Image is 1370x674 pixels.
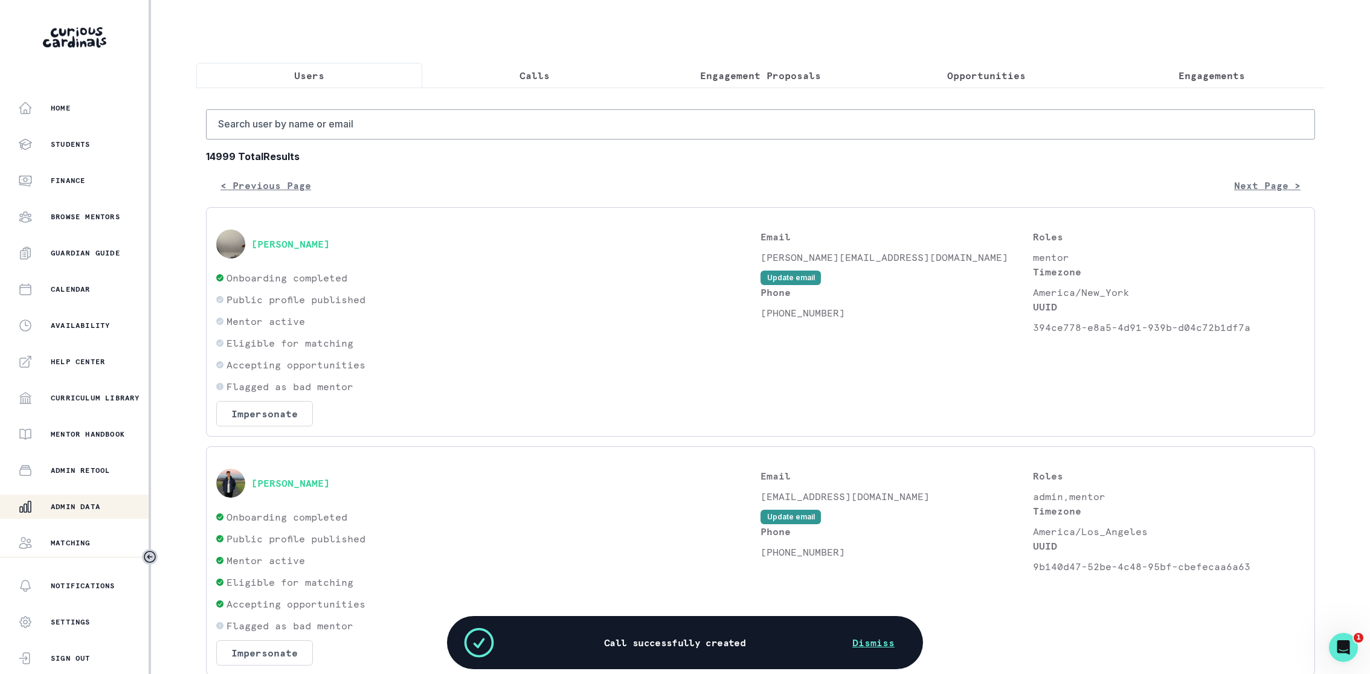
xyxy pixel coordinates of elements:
[227,553,305,568] p: Mentor active
[51,357,105,367] p: Help Center
[1179,68,1245,83] p: Engagements
[142,549,158,565] button: Toggle sidebar
[51,466,110,475] p: Admin Retool
[761,545,1033,559] p: [PHONE_NUMBER]
[1033,285,1305,300] p: America/New_York
[761,271,821,285] button: Update email
[51,212,120,222] p: Browse Mentors
[1033,489,1305,504] p: admin,mentor
[1033,524,1305,539] p: America/Los_Angeles
[51,429,125,439] p: Mentor Handbook
[761,510,821,524] button: Update email
[251,477,330,489] button: [PERSON_NAME]
[51,393,140,403] p: Curriculum Library
[294,68,324,83] p: Users
[519,68,550,83] p: Calls
[1033,229,1305,244] p: Roles
[1033,469,1305,483] p: Roles
[51,176,85,185] p: Finance
[1354,633,1363,643] span: 1
[1329,633,1358,662] iframe: Intercom live chat
[51,653,91,663] p: Sign Out
[216,640,313,666] button: Impersonate
[216,401,313,426] button: Impersonate
[227,618,353,633] p: Flagged as bad mentor
[761,524,1033,539] p: Phone
[51,248,120,258] p: Guardian Guide
[227,314,305,329] p: Mentor active
[51,284,91,294] p: Calendar
[1033,559,1305,574] p: 9b140d47-52be-4c48-95bf-cbefecaa6a63
[227,292,365,307] p: Public profile published
[227,336,353,350] p: Eligible for matching
[227,271,347,285] p: Onboarding completed
[761,285,1033,300] p: Phone
[761,229,1033,244] p: Email
[761,489,1033,504] p: [EMAIL_ADDRESS][DOMAIN_NAME]
[51,321,110,330] p: Availability
[227,510,347,524] p: Onboarding completed
[838,631,909,655] button: Dismiss
[51,103,71,113] p: Home
[761,250,1033,265] p: [PERSON_NAME][EMAIL_ADDRESS][DOMAIN_NAME]
[227,379,353,394] p: Flagged as bad mentor
[251,238,330,250] button: [PERSON_NAME]
[761,469,1033,483] p: Email
[1220,173,1315,197] button: Next Page >
[51,502,100,512] p: Admin Data
[206,149,1315,164] b: 14999 Total Results
[1033,300,1305,314] p: UUID
[1033,250,1305,265] p: mentor
[700,68,821,83] p: Engagement Proposals
[604,637,745,649] p: Call successfully created
[1033,320,1305,335] p: 394ce778-e8a5-4d91-939b-d04c72b1df7a
[206,173,326,197] button: < Previous Page
[51,140,91,149] p: Students
[227,597,365,611] p: Accepting opportunities
[43,27,106,48] img: Curious Cardinals Logo
[1033,539,1305,553] p: UUID
[227,575,353,589] p: Eligible for matching
[51,581,115,591] p: Notifications
[1033,265,1305,279] p: Timezone
[51,538,91,548] p: Matching
[947,68,1026,83] p: Opportunities
[51,617,91,627] p: Settings
[1033,504,1305,518] p: Timezone
[761,306,1033,320] p: [PHONE_NUMBER]
[227,531,365,546] p: Public profile published
[227,358,365,372] p: Accepting opportunities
